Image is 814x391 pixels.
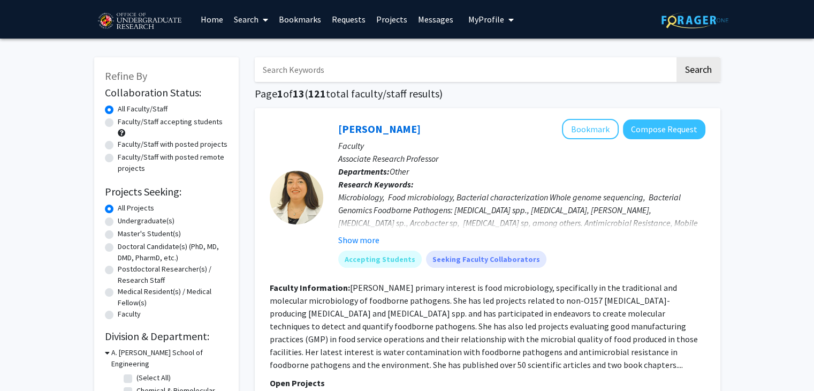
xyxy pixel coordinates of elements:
label: Faculty/Staff with posted remote projects [118,152,228,174]
label: Faculty [118,309,141,320]
label: Medical Resident(s) / Medical Fellow(s) [118,286,228,309]
img: University of Maryland Logo [94,8,185,35]
h2: Projects Seeking: [105,185,228,198]
iframe: Chat [769,343,806,383]
a: Bookmarks [273,1,326,38]
button: Show more [338,234,379,246]
a: Search [229,1,273,38]
input: Search Keywords [255,57,675,82]
b: Departments: [338,166,390,177]
div: Microbiology, Food microbiology, Bacterial characterization Whole genome sequencing, Bacterial Ge... [338,191,705,242]
label: Undergraduate(s) [118,215,174,227]
button: Add Magaly Toro to Bookmarks [562,119,619,139]
label: Postdoctoral Researcher(s) / Research Staff [118,264,228,286]
button: Compose Request to Magaly Toro [623,119,705,139]
span: My Profile [468,14,504,25]
a: Messages [413,1,459,38]
h2: Division & Department: [105,330,228,343]
p: Associate Research Professor [338,152,705,165]
label: Master's Student(s) [118,228,181,239]
mat-chip: Accepting Students [338,251,422,268]
span: 121 [308,87,326,100]
span: 13 [293,87,305,100]
label: Faculty/Staff accepting students [118,116,223,127]
fg-read-more: [PERSON_NAME] primary interest is food microbiology, specifically in the traditional and molecula... [270,282,698,370]
h3: A. [PERSON_NAME] School of Engineering [111,347,228,370]
img: ForagerOne Logo [661,12,728,28]
label: All Faculty/Staff [118,103,168,115]
p: Faculty [338,139,705,152]
h2: Collaboration Status: [105,86,228,99]
b: Faculty Information: [270,282,350,293]
label: All Projects [118,202,154,214]
b: Research Keywords: [338,179,414,190]
label: (Select All) [136,372,171,384]
label: Doctoral Candidate(s) (PhD, MD, DMD, PharmD, etc.) [118,241,228,264]
a: Projects [371,1,413,38]
a: Requests [326,1,371,38]
span: Refine By [105,69,147,82]
label: Faculty/Staff with posted projects [118,139,227,150]
a: Home [195,1,229,38]
span: Other [390,166,409,177]
a: [PERSON_NAME] [338,122,421,136]
h1: Page of ( total faculty/staff results) [255,87,720,100]
button: Search [676,57,720,82]
p: Open Projects [270,377,705,389]
span: 1 [277,87,283,100]
mat-chip: Seeking Faculty Collaborators [426,251,546,268]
